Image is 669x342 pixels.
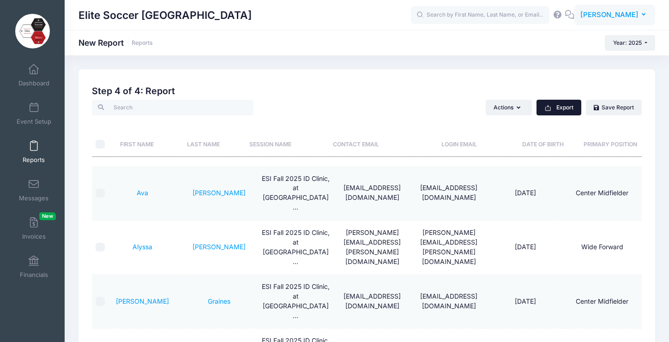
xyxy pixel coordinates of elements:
[116,297,169,305] a: [PERSON_NAME]
[208,297,230,305] a: Graines
[605,35,655,51] button: Year: 2025
[586,100,642,115] a: Save Report
[12,251,56,283] a: Financials
[19,194,48,202] span: Messages
[12,97,56,130] a: Event Setup
[411,6,549,24] input: Search by First Name, Last Name, or Email...
[12,174,56,206] a: Messages
[410,166,487,220] td: [EMAIL_ADDRESS][DOMAIN_NAME]
[408,115,510,156] th: Login Email: activate to sort column ascending
[304,115,408,156] th: Contact Email: activate to sort column ascending
[410,221,487,275] td: [PERSON_NAME][EMAIL_ADDRESS][PERSON_NAME][DOMAIN_NAME]
[564,275,640,329] td: Center Midfielder
[564,221,640,275] td: Wide Forward
[576,115,645,156] th: Primary Position: activate to sort column ascending
[515,189,536,197] span: [DATE]
[15,14,50,48] img: Elite Soccer Ithaca
[92,100,253,115] input: Search
[132,40,153,47] a: Reports
[193,243,246,251] a: [PERSON_NAME]
[536,100,581,115] button: Export
[23,156,45,164] span: Reports
[486,100,532,115] button: Actions
[137,189,148,197] a: Ava
[12,136,56,168] a: Reports
[580,10,639,20] span: [PERSON_NAME]
[104,115,170,156] th: First Name: activate to sort column ascending
[613,39,642,46] span: Year: 2025
[39,212,56,220] span: New
[236,115,304,156] th: Session Name: activate to sort column ascending
[17,118,51,126] span: Event Setup
[22,233,46,240] span: Invoices
[193,189,246,197] a: [PERSON_NAME]
[170,115,236,156] th: Last Name: activate to sort column ascending
[510,115,576,156] th: Date of Birth: activate to sort column ascending
[574,5,655,26] button: [PERSON_NAME]
[18,79,49,87] span: Dashboard
[78,5,252,26] h1: Elite Soccer [GEOGRAPHIC_DATA]
[410,275,487,329] td: [EMAIL_ADDRESS][DOMAIN_NAME]
[12,59,56,91] a: Dashboard
[334,221,410,275] td: [PERSON_NAME][EMAIL_ADDRESS][PERSON_NAME][DOMAIN_NAME]
[12,212,56,245] a: InvoicesNew
[334,166,410,220] td: [EMAIL_ADDRESS][DOMAIN_NAME]
[262,282,330,319] span: ESI Fall 2025 ID Clinic, at Cornell University Women's Soccer - Rising 9th Grade and Above Girls
[92,86,642,96] h2: Step 4 of 4: Report
[78,38,153,48] h1: New Report
[20,271,48,279] span: Financials
[133,243,152,251] a: Alyssa
[262,228,330,265] span: ESI Fall 2025 ID Clinic, at Cornell University Women's Soccer - Rising 9th Grade and Above Girls
[564,166,640,220] td: Center Midfielder
[515,243,536,251] span: [DATE]
[334,275,410,329] td: [EMAIL_ADDRESS][DOMAIN_NAME]
[262,174,330,211] span: ESI Fall 2025 ID Clinic, at Cornell University Women's Soccer - Rising 9th Grade and Above Girls
[515,297,536,305] span: [DATE]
